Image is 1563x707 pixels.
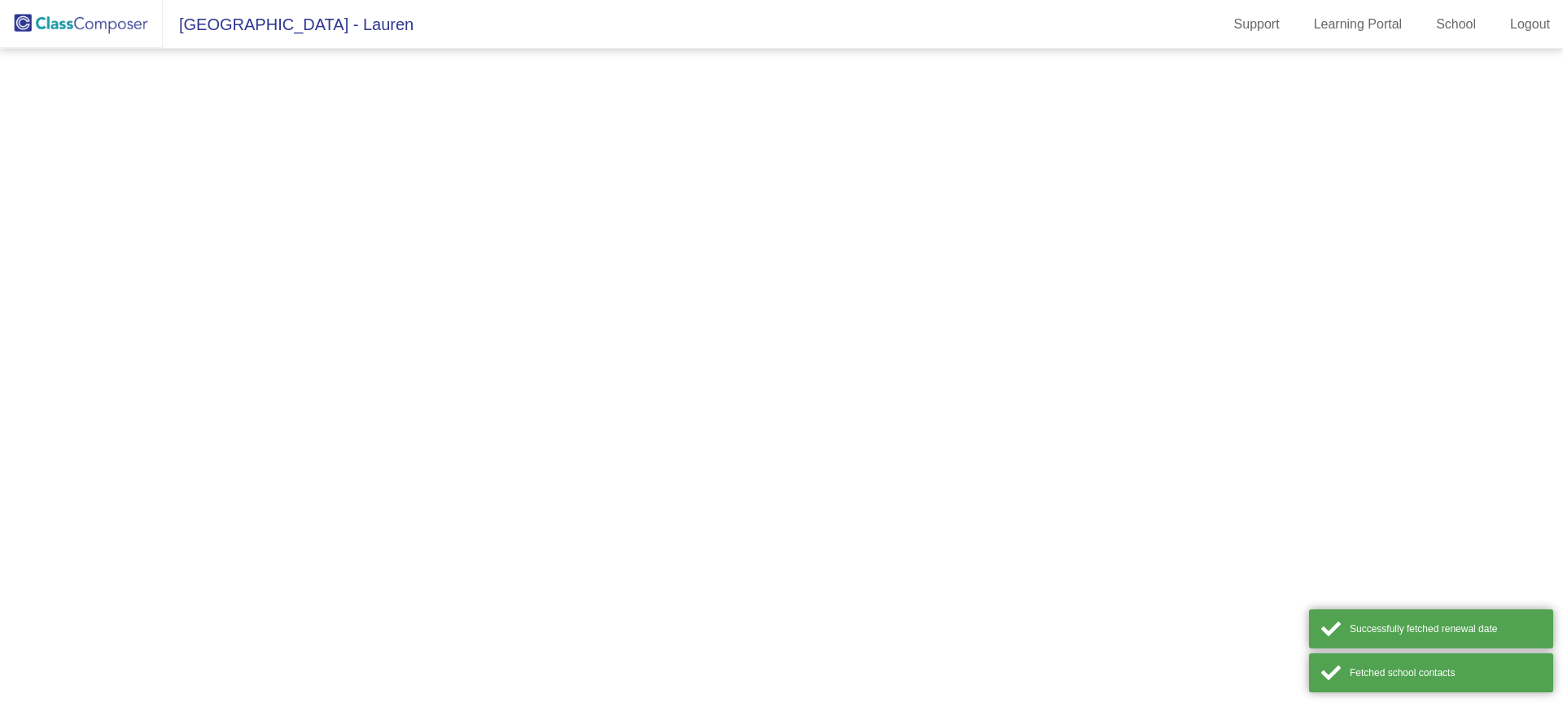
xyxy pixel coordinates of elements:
[1350,666,1541,680] div: Fetched school contacts
[1497,11,1563,37] a: Logout
[1423,11,1489,37] a: School
[1350,622,1541,636] div: Successfully fetched renewal date
[1221,11,1293,37] a: Support
[1301,11,1416,37] a: Learning Portal
[163,11,414,37] span: [GEOGRAPHIC_DATA] - Lauren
